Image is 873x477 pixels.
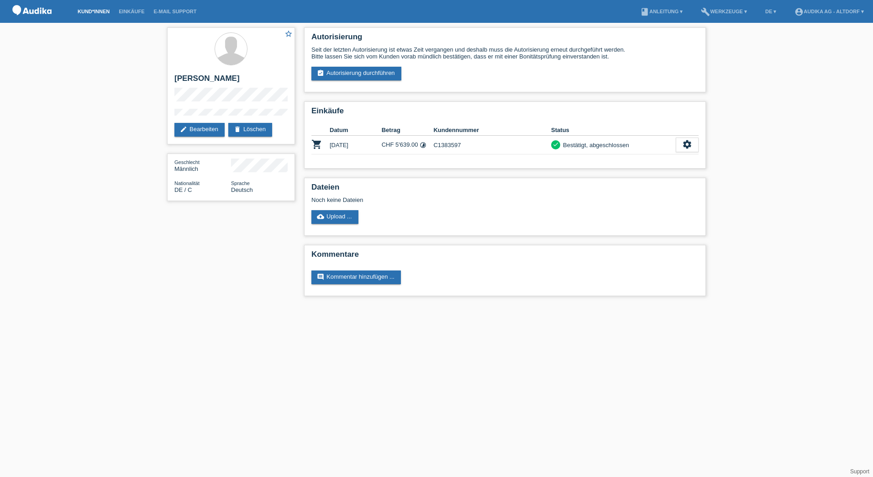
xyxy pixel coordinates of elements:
[420,142,426,148] i: 12 Raten
[311,183,699,196] h2: Dateien
[636,9,687,14] a: bookAnleitung ▾
[174,159,200,165] span: Geschlecht
[433,136,551,154] td: C1383597
[311,32,699,46] h2: Autorisierung
[149,9,201,14] a: E-Mail Support
[174,180,200,186] span: Nationalität
[114,9,149,14] a: Einkäufe
[228,123,272,137] a: deleteLöschen
[560,140,629,150] div: Bestätigt, abgeschlossen
[231,180,250,186] span: Sprache
[174,74,288,88] h2: [PERSON_NAME]
[311,210,358,224] a: cloud_uploadUpload ...
[174,123,225,137] a: editBearbeiten
[317,69,324,77] i: assignment_turned_in
[696,9,752,14] a: buildWerkzeuge ▾
[552,141,559,148] i: check
[317,273,324,281] i: comment
[284,30,293,38] i: star_border
[382,136,434,154] td: CHF 5'639.00
[174,159,231,172] div: Männlich
[311,67,401,80] a: assignment_turned_inAutorisierung durchführen
[640,7,649,16] i: book
[330,125,382,136] th: Datum
[73,9,114,14] a: Kund*innen
[311,196,590,203] div: Noch keine Dateien
[284,30,293,39] a: star_border
[433,125,551,136] th: Kundennummer
[311,46,699,60] div: Seit der letzten Autorisierung ist etwas Zeit vergangen und deshalb muss die Autorisierung erneut...
[850,468,869,475] a: Support
[317,213,324,220] i: cloud_upload
[682,139,692,149] i: settings
[551,125,676,136] th: Status
[794,7,804,16] i: account_circle
[701,7,710,16] i: build
[761,9,781,14] a: DE ▾
[231,186,253,193] span: Deutsch
[311,270,401,284] a: commentKommentar hinzufügen ...
[382,125,434,136] th: Betrag
[330,136,382,154] td: [DATE]
[234,126,241,133] i: delete
[311,250,699,264] h2: Kommentare
[9,18,55,25] a: POS — MF Group
[174,186,192,193] span: Deutschland / C / 23.12.2000
[311,106,699,120] h2: Einkäufe
[180,126,187,133] i: edit
[790,9,868,14] a: account_circleAudika AG - Altdorf ▾
[311,139,322,150] i: POSP00008180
